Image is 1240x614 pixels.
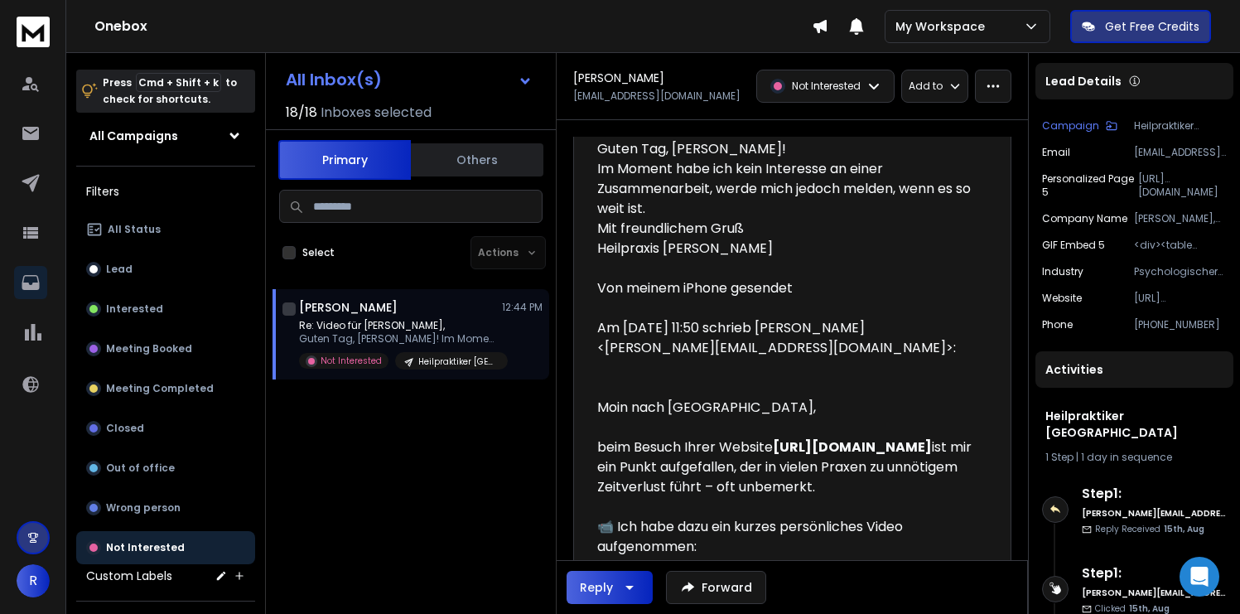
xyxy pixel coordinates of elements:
img: logo [17,17,50,47]
p: Add to [909,80,943,93]
h1: Onebox [94,17,812,36]
p: Guten Tag, [PERSON_NAME]! Im Moment [299,332,498,346]
p: Meeting Booked [106,342,192,355]
p: [PERSON_NAME], Heilpraktikerin für Psychotherapie und psychologische Beraterin in [GEOGRAPHIC_DATA] [1134,212,1227,225]
h6: [PERSON_NAME][EMAIL_ADDRESS][DOMAIN_NAME] [1082,507,1227,520]
h3: Custom Labels [86,568,172,584]
button: Meeting Booked [76,332,255,365]
h1: [PERSON_NAME] [299,299,398,316]
div: beim Besuch Ihrer Website ist mir ein Punkt aufgefallen, der in vielen Praxen zu unnötigem Zeitve... [597,438,974,497]
p: Campaign [1042,119,1099,133]
p: Lead Details [1045,73,1122,89]
h1: Heilpraktiker [GEOGRAPHIC_DATA] [1045,408,1223,441]
h1: All Inbox(s) [286,71,382,88]
h1: All Campaigns [89,128,178,144]
button: All Campaigns [76,119,255,152]
p: Lead [106,263,133,276]
h1: [PERSON_NAME] [573,70,664,86]
p: Get Free Credits [1105,18,1199,35]
div: Heilpraxis [PERSON_NAME] [597,239,974,259]
p: All Status [108,223,161,236]
div: Reply [580,579,613,596]
button: Others [411,142,543,178]
p: website [1042,292,1082,305]
button: Get Free Credits [1070,10,1211,43]
button: Primary [278,140,411,180]
button: Reply [567,571,653,604]
p: [EMAIL_ADDRESS][DOMAIN_NAME] [1134,146,1227,159]
p: Not Interested [321,355,382,367]
p: My Workspace [895,18,992,35]
h6: Step 1 : [1082,563,1227,583]
p: Meeting Completed [106,382,214,395]
p: Personalized page 5 [1042,172,1138,199]
button: Out of office [76,452,255,485]
p: Phone [1042,318,1073,331]
p: Company Name [1042,212,1127,225]
h3: Filters [76,180,255,203]
p: Closed [106,422,144,435]
div: | [1045,451,1223,464]
button: Interested [76,292,255,326]
button: Forward [666,571,766,604]
p: <div><table cellspacing="0"><tr><td><a href="[URL][DOMAIN_NAME]"><img style="max-width:300px; mar... [1134,239,1227,252]
button: Meeting Completed [76,372,255,405]
div: Mit freundlichem Gruß [597,219,974,239]
p: Email [1042,146,1070,159]
p: Wrong person [106,501,181,515]
span: 15th, Aug [1164,523,1204,535]
p: Heilpraktiker [GEOGRAPHIC_DATA] [1134,119,1227,133]
span: 18 / 18 [286,103,317,123]
button: Campaign [1042,119,1117,133]
p: industry [1042,265,1083,278]
p: Not Interested [106,541,185,554]
div: Activities [1035,351,1233,388]
div: 📹 Ich habe dazu ein kurzes persönliches Video aufgenommen: [597,517,974,557]
button: R [17,564,50,597]
p: GIF embed 5 [1042,239,1105,252]
p: [URL][DOMAIN_NAME] [1134,292,1227,305]
button: All Inbox(s) [273,63,546,96]
p: [URL][DOMAIN_NAME] [1138,172,1227,199]
span: 1 Step [1045,450,1074,464]
span: 1 day in sequence [1081,450,1172,464]
p: [EMAIL_ADDRESS][DOMAIN_NAME] [573,89,741,103]
p: 12:44 PM [502,301,543,314]
button: Lead [76,253,255,286]
p: Heilpraktiker [GEOGRAPHIC_DATA] [418,355,498,368]
button: Not Interested [76,531,255,564]
p: [PHONE_NUMBER] [1134,318,1227,331]
p: Psychologischer Berater [1134,265,1227,278]
button: Closed [76,412,255,445]
p: Interested [106,302,163,316]
p: Re: Video für [PERSON_NAME], [299,319,498,332]
p: Out of office [106,462,175,475]
button: Wrong person [76,491,255,525]
label: Select [302,246,335,259]
h6: Step 1 : [1082,484,1227,504]
h3: Inboxes selected [321,103,432,123]
div: Von meinem iPhone gesendet [597,278,974,298]
blockquote: Am [DATE] 11:50 schrieb [PERSON_NAME] <[PERSON_NAME][EMAIL_ADDRESS][DOMAIN_NAME]>: [597,318,974,378]
span: Cmd + Shift + k [136,73,221,92]
strong: [URL][DOMAIN_NAME] [773,438,932,457]
p: Press to check for shortcuts. [103,75,237,108]
div: Open Intercom Messenger [1180,557,1219,597]
p: Not Interested [792,80,861,93]
button: All Status [76,213,255,246]
p: Reply Received [1095,523,1204,535]
h6: [PERSON_NAME][EMAIL_ADDRESS][DOMAIN_NAME] [1082,587,1227,599]
div: Moin nach [GEOGRAPHIC_DATA], [597,398,974,418]
div: Im Moment habe ich kein Interesse an einer Zusammenarbeit, werde mich jedoch melden, wenn es so w... [597,159,974,219]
